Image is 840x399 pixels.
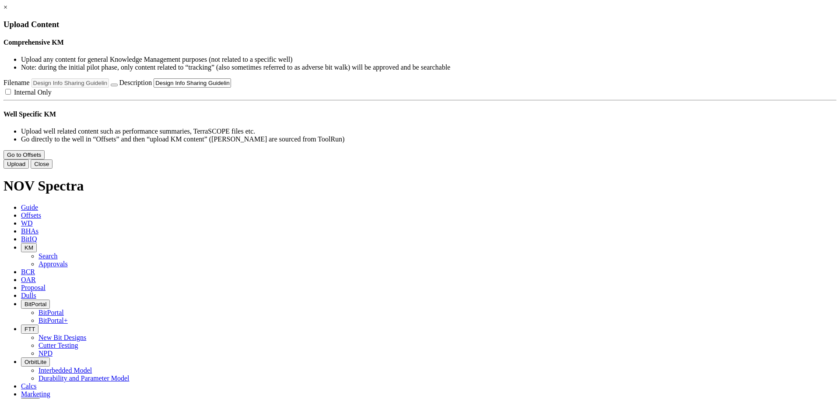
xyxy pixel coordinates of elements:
input: Internal Only [5,89,11,95]
li: Upload well related content such as performance summaries, TerraSCOPE files etc. [21,127,836,135]
span: Guide [21,204,38,211]
span: Filename [3,79,30,86]
a: New Bit Designs [38,334,86,341]
a: × [3,4,7,11]
li: Upload any content for general Knowledge Management purposes (not related to a specific well) [21,56,836,64]
h1: NOV Spectra [3,178,836,194]
span: Offsets [21,212,41,219]
span: Upload Content [3,20,59,29]
h4: Comprehensive KM [3,39,836,46]
a: Cutter Testing [38,342,78,349]
span: BCR [21,268,35,275]
span: OrbitLite [24,359,46,365]
span: BHAs [21,227,38,235]
a: BitPortal [38,309,64,316]
span: BitPortal [24,301,46,307]
span: Internal Only [14,88,52,96]
h4: Well Specific KM [3,110,836,118]
button: Go to Offsets [3,150,45,159]
span: Proposal [21,284,45,291]
button: Upload [3,159,29,169]
a: Search [38,252,58,260]
span: OAR [21,276,36,283]
span: Dulls [21,292,36,299]
span: FTT [24,326,35,332]
span: Description [119,79,152,86]
a: Interbedded Model [38,367,92,374]
a: BitPortal+ [38,317,68,324]
li: Go directly to the well in “Offsets” and then “upload KM content” ([PERSON_NAME] are sourced from... [21,135,836,143]
li: Note: during the initial pilot phase, only content related to “tracking” (also sometimes referred... [21,64,836,71]
a: Durability and Parameter Model [38,374,129,382]
span: KM [24,244,33,251]
a: Approvals [38,260,68,268]
span: Calcs [21,382,37,390]
span: BitIQ [21,235,37,243]
button: Close [31,159,52,169]
span: Marketing [21,390,50,398]
a: NPD [38,350,52,357]
span: WD [21,219,33,227]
